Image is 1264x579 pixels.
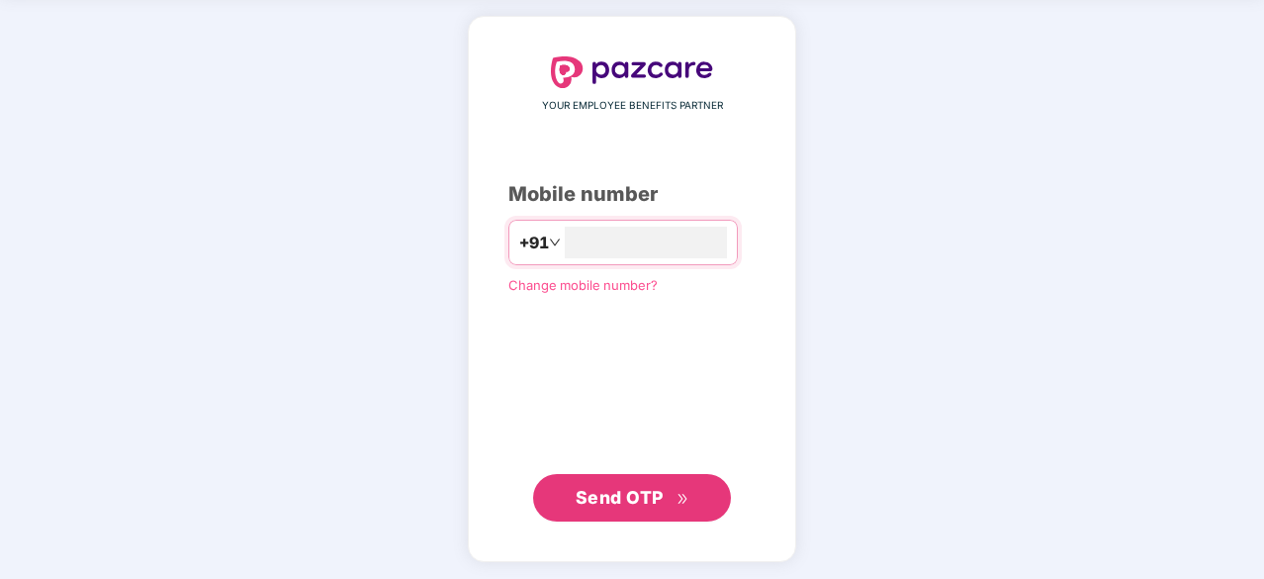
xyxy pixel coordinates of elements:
[576,487,664,508] span: Send OTP
[508,179,756,210] div: Mobile number
[508,277,658,293] a: Change mobile number?
[533,474,731,522] button: Send OTPdouble-right
[677,493,689,506] span: double-right
[549,237,561,248] span: down
[519,231,549,255] span: +91
[542,98,723,114] span: YOUR EMPLOYEE BENEFITS PARTNER
[551,56,713,88] img: logo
